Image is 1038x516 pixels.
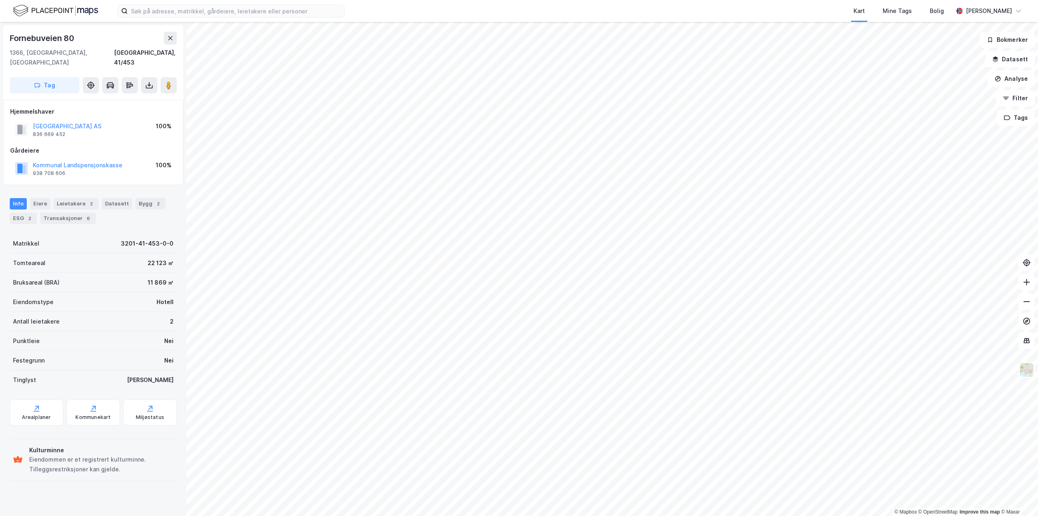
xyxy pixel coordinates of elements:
[29,455,174,474] div: Eiendommen er et registrert kulturminne. Tilleggsrestriksjoner kan gjelde.
[960,509,1000,515] a: Improve this map
[13,297,54,307] div: Eiendomstype
[988,71,1035,87] button: Analyse
[854,6,865,16] div: Kart
[997,477,1038,516] iframe: Chat Widget
[170,317,174,326] div: 2
[10,146,176,155] div: Gårdeiere
[148,258,174,268] div: 22 123 ㎡
[102,198,132,209] div: Datasett
[128,5,344,17] input: Søk på adresse, matrikkel, gårdeiere, leietakere eller personer
[985,51,1035,67] button: Datasett
[10,32,76,45] div: Fornebuveien 80
[136,414,164,421] div: Miljøstatus
[13,336,40,346] div: Punktleie
[148,278,174,287] div: 11 869 ㎡
[10,48,114,67] div: 1366, [GEOGRAPHIC_DATA], [GEOGRAPHIC_DATA]
[883,6,912,16] div: Mine Tags
[894,509,917,515] a: Mapbox
[164,356,174,365] div: Nei
[1019,362,1034,378] img: Z
[75,414,111,421] div: Kommunekart
[26,214,34,222] div: 2
[33,131,65,138] div: 836 669 452
[84,214,92,222] div: 6
[13,4,98,18] img: logo.f888ab2527a4732fd821a326f86c7f29.svg
[10,77,79,93] button: Tag
[997,110,1035,126] button: Tags
[13,239,39,248] div: Matrikkel
[156,121,172,131] div: 100%
[135,198,165,209] div: Bygg
[13,375,36,385] div: Tinglyst
[10,198,27,209] div: Info
[40,213,96,224] div: Transaksjoner
[918,509,958,515] a: OpenStreetMap
[121,239,174,248] div: 3201-41-453-0-0
[156,160,172,170] div: 100%
[114,48,177,67] div: [GEOGRAPHIC_DATA], 41/453
[10,213,37,224] div: ESG
[13,317,60,326] div: Antall leietakere
[87,200,95,208] div: 2
[13,356,45,365] div: Festegrunn
[996,90,1035,106] button: Filter
[10,107,176,117] div: Hjemmelshaver
[154,200,162,208] div: 2
[54,198,99,209] div: Leietakere
[127,375,174,385] div: [PERSON_NAME]
[164,336,174,346] div: Nei
[30,198,50,209] div: Eiere
[930,6,944,16] div: Bolig
[22,414,51,421] div: Arealplaner
[13,258,45,268] div: Tomteareal
[157,297,174,307] div: Hotell
[13,278,60,287] div: Bruksareal (BRA)
[29,445,174,455] div: Kulturminne
[33,170,65,177] div: 938 708 606
[980,32,1035,48] button: Bokmerker
[966,6,1012,16] div: [PERSON_NAME]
